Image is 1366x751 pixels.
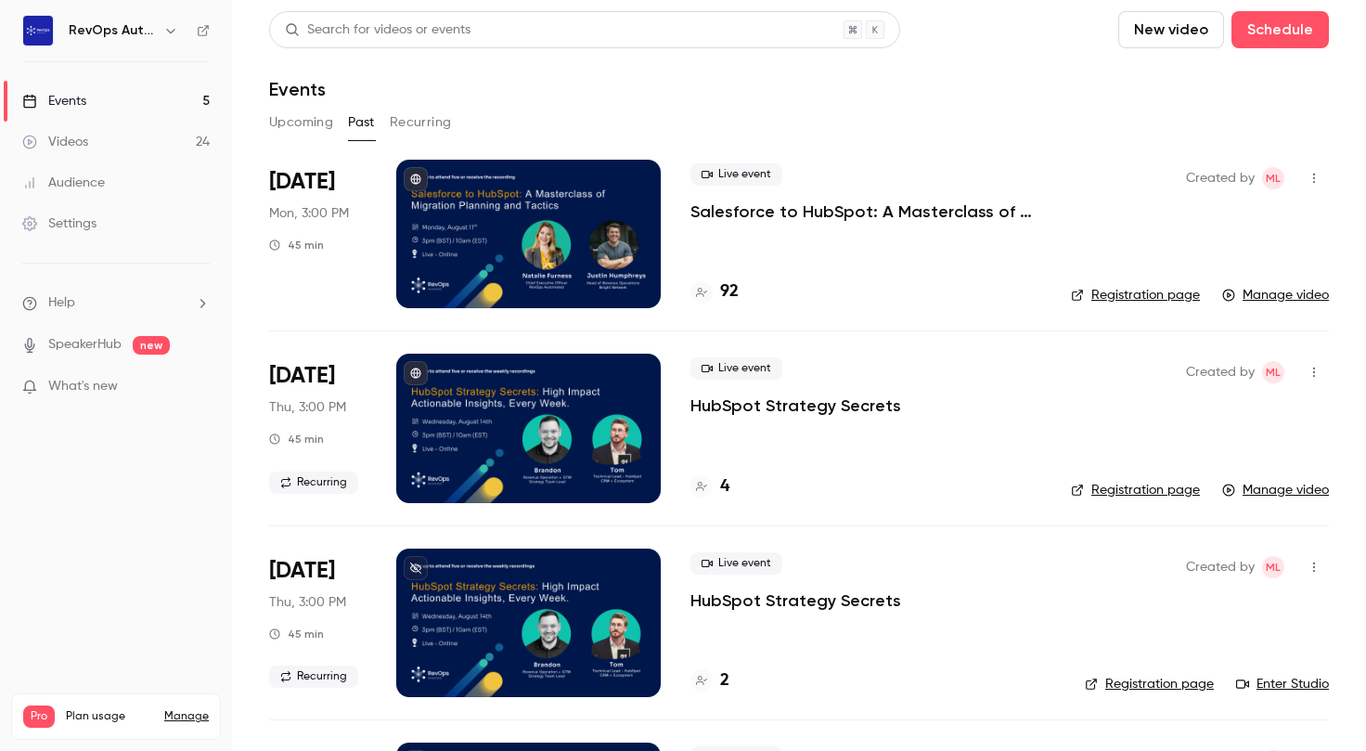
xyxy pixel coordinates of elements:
a: Manage video [1222,286,1329,304]
a: Salesforce to HubSpot: A Masterclass of Migration Planning and Tactics [690,201,1041,223]
span: Pro [23,706,55,728]
div: 45 min [269,432,324,447]
li: help-dropdown-opener [22,293,210,313]
span: 24 [171,731,183,742]
button: Past [348,108,375,137]
span: ML [1266,167,1281,189]
h4: 2 [720,668,729,693]
div: Aug 11 Mon, 3:00 PM (Europe/London) [269,160,367,308]
h4: 92 [720,279,739,304]
div: Audience [22,174,105,192]
p: Videos [23,728,58,745]
button: Recurring [390,108,452,137]
div: Aug 7 Thu, 3:00 PM (Europe/London) [269,354,367,502]
a: Registration page [1085,675,1214,693]
span: Created by [1186,167,1255,189]
span: Mia-Jean Lee [1262,167,1284,189]
span: Recurring [269,472,358,494]
span: ML [1266,556,1281,578]
span: Mia-Jean Lee [1262,361,1284,383]
div: Search for videos or events [285,20,470,40]
a: Manage video [1222,481,1329,499]
span: Live event [690,552,782,575]
a: HubSpot Strategy Secrets [690,395,901,417]
span: ML [1266,361,1281,383]
div: 45 min [269,627,324,641]
span: Recurring [269,666,358,688]
span: [DATE] [269,361,335,391]
span: Help [48,293,75,313]
h6: RevOps Automated [69,21,156,40]
a: Registration page [1071,481,1200,499]
div: Settings [22,214,97,233]
a: SpeakerHub [48,335,122,355]
h4: 4 [720,474,729,499]
span: Mia-Jean Lee [1262,556,1284,578]
a: 4 [690,474,729,499]
div: Events [22,92,86,110]
span: Live event [690,163,782,186]
a: Enter Studio [1236,675,1329,693]
span: Plan usage [66,709,153,724]
a: 2 [690,668,729,693]
div: Jul 31 Thu, 3:00 PM (Europe/London) [269,549,367,697]
span: Created by [1186,556,1255,578]
img: RevOps Automated [23,16,53,45]
button: New video [1118,11,1224,48]
a: Manage [164,709,209,724]
button: Schedule [1231,11,1329,48]
span: [DATE] [269,556,335,586]
span: new [133,336,170,355]
span: Mon, 3:00 PM [269,204,349,223]
div: 45 min [269,238,324,252]
a: Registration page [1071,286,1200,304]
span: Thu, 3:00 PM [269,398,346,417]
span: Thu, 3:00 PM [269,593,346,612]
span: Live event [690,357,782,380]
span: [DATE] [269,167,335,197]
div: Videos [22,133,88,151]
span: What's new [48,377,118,396]
a: HubSpot Strategy Secrets [690,589,901,612]
button: Upcoming [269,108,333,137]
a: 92 [690,279,739,304]
h1: Events [269,78,326,100]
span: Created by [1186,361,1255,383]
p: / 150 [171,728,209,745]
